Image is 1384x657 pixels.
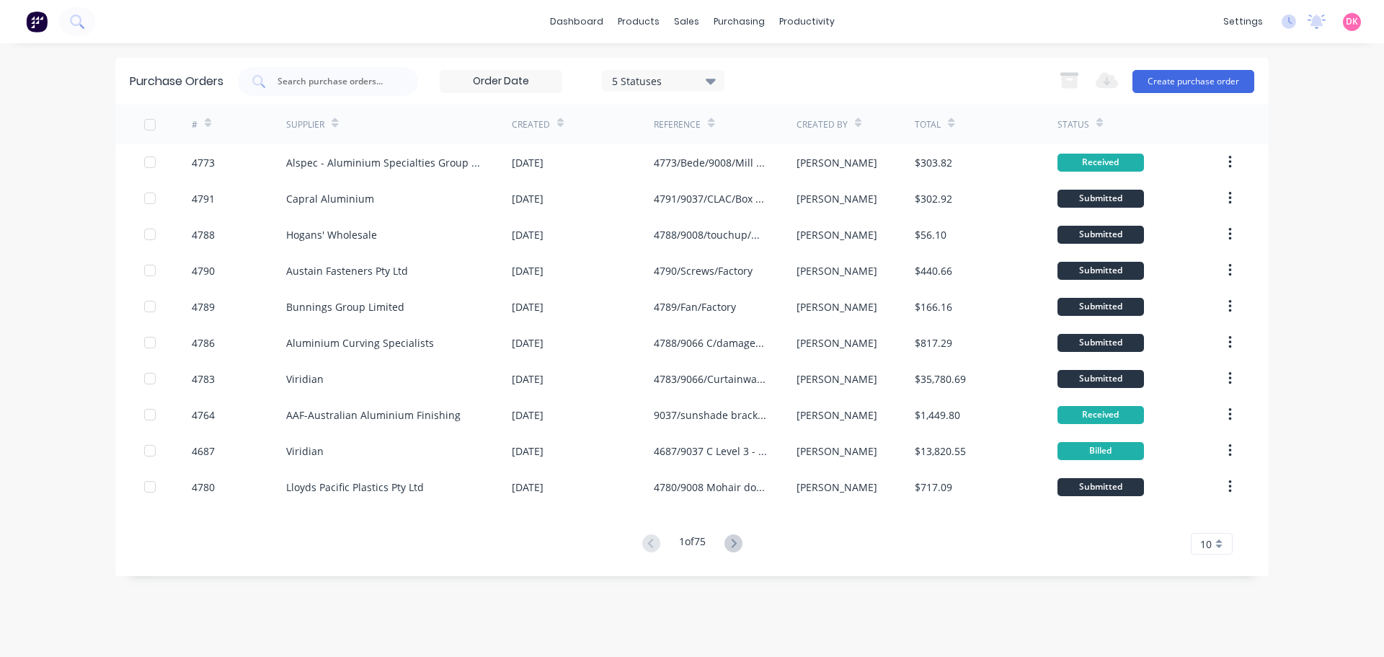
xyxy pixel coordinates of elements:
[512,480,544,495] div: [DATE]
[192,227,215,242] div: 4788
[192,407,215,423] div: 4764
[512,371,544,387] div: [DATE]
[286,335,434,350] div: Aluminium Curving Specialists
[286,191,374,206] div: Capral Aluminium
[192,118,198,131] div: #
[512,227,544,242] div: [DATE]
[192,155,215,170] div: 4773
[1057,478,1144,496] div: Submitted
[286,444,324,459] div: Viridian
[192,371,215,387] div: 4783
[1200,537,1212,552] span: 10
[512,335,544,350] div: [DATE]
[192,299,215,314] div: 4789
[1057,118,1089,131] div: Status
[286,480,424,495] div: Lloyds Pacific Plastics Pty Ltd
[915,480,952,495] div: $717.09
[654,263,753,278] div: 4790/Screws/Factory
[654,191,767,206] div: 4791/9037/CLAC/Box sections
[1057,190,1144,208] div: Submitted
[654,227,767,242] div: 4788/9008/touchup/Monument & Dune Satin
[286,371,324,387] div: Viridian
[706,11,772,32] div: purchasing
[654,444,767,459] div: 4687/9037 C Level 3 - Phase 1-Rev 1
[915,191,952,206] div: $302.92
[543,11,611,32] a: dashboard
[512,191,544,206] div: [DATE]
[654,299,736,314] div: 4789/Fan/Factory
[679,534,706,555] div: 1 of 75
[797,155,877,170] div: [PERSON_NAME]
[654,407,767,423] div: 9037/sunshade brackets/Canterbury Leisure
[512,263,544,278] div: [DATE]
[915,155,952,170] div: $303.82
[1057,334,1144,352] div: Submitted
[1057,298,1144,316] div: Submitted
[192,335,215,350] div: 4786
[915,263,952,278] div: $440.66
[797,335,877,350] div: [PERSON_NAME]
[192,263,215,278] div: 4790
[915,227,946,242] div: $56.10
[797,407,877,423] div: [PERSON_NAME]
[915,335,952,350] div: $817.29
[512,299,544,314] div: [DATE]
[654,371,767,387] div: 4783/9066/Curtainwall glass
[797,444,877,459] div: [PERSON_NAME]
[797,118,848,131] div: Created By
[1057,226,1144,244] div: Submitted
[1057,262,1144,280] div: Submitted
[276,74,396,89] input: Search purchase orders...
[797,299,877,314] div: [PERSON_NAME]
[1057,406,1144,424] div: Received
[772,11,842,32] div: productivity
[512,118,550,131] div: Created
[915,118,941,131] div: Total
[1132,70,1254,93] button: Create purchase order
[286,299,404,314] div: Bunnings Group Limited
[667,11,706,32] div: sales
[512,444,544,459] div: [DATE]
[286,155,483,170] div: Alspec - Aluminium Specialties Group Pty Ltd
[1057,154,1144,172] div: Received
[26,11,48,32] img: Factory
[512,407,544,423] div: [DATE]
[192,444,215,459] div: 4687
[1057,370,1144,388] div: Submitted
[512,155,544,170] div: [DATE]
[1346,15,1358,28] span: DK
[192,191,215,206] div: 4791
[286,407,461,423] div: AAF-Australian Aluminium Finishing
[915,371,966,387] div: $35,780.69
[611,11,667,32] div: products
[612,73,715,88] div: 5 Statuses
[797,263,877,278] div: [PERSON_NAME]
[286,263,408,278] div: Austain Fasteners Pty Ltd
[654,480,767,495] div: 4780/9008 Mohair door tracks
[915,407,960,423] div: $1,449.80
[915,299,952,314] div: $166.16
[654,155,767,170] div: 4773/Bede/9008/Mill finish
[192,480,215,495] div: 4780
[654,335,767,350] div: 4788/9066 C/damaged angles/beads
[797,371,877,387] div: [PERSON_NAME]
[286,227,377,242] div: Hogans' Wholesale
[915,444,966,459] div: $13,820.55
[440,71,562,92] input: Order Date
[130,73,223,90] div: Purchase Orders
[797,480,877,495] div: [PERSON_NAME]
[797,191,877,206] div: [PERSON_NAME]
[286,118,324,131] div: Supplier
[1057,442,1144,460] div: Billed
[1216,11,1270,32] div: settings
[797,227,877,242] div: [PERSON_NAME]
[654,118,701,131] div: Reference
